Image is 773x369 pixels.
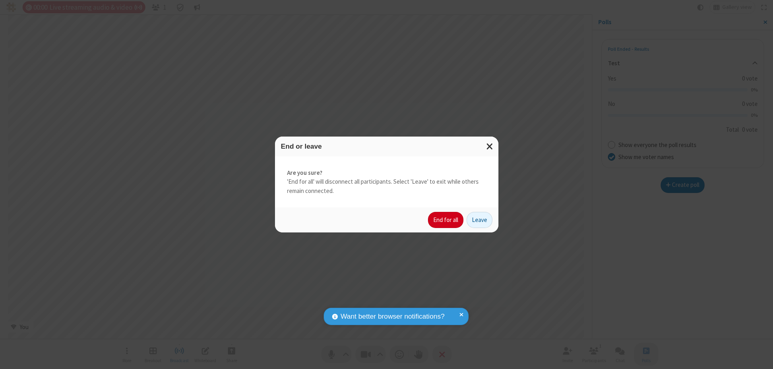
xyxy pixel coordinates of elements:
[275,156,498,208] div: 'End for all' will disconnect all participants. Select 'Leave' to exit while others remain connec...
[287,168,486,178] strong: Are you sure?
[341,311,444,322] span: Want better browser notifications?
[428,212,463,228] button: End for all
[281,143,492,150] h3: End or leave
[467,212,492,228] button: Leave
[482,137,498,156] button: Close modal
